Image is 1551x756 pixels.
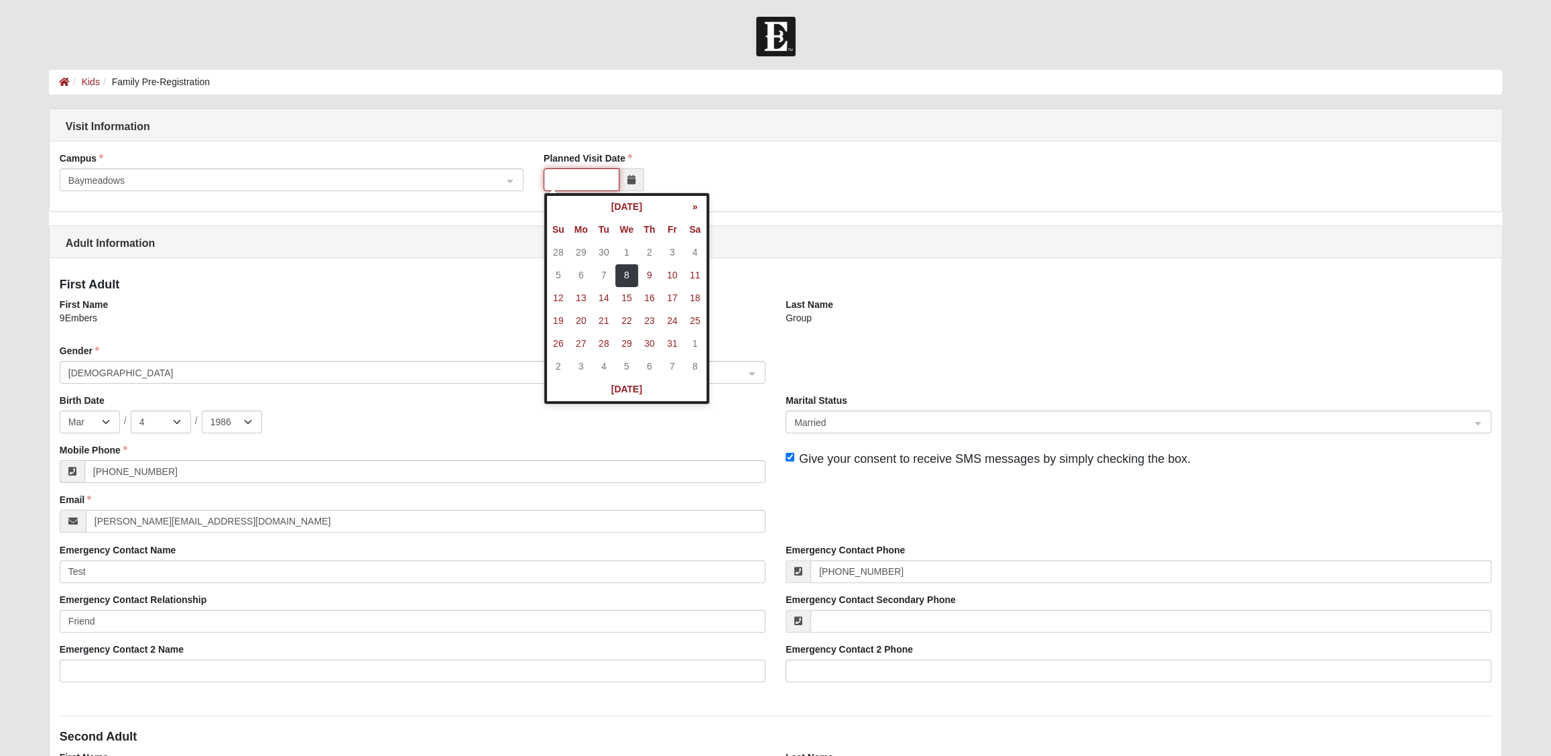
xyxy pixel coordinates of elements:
[593,333,615,356] td: 28
[638,264,661,287] td: 9
[570,333,593,356] td: 27
[593,241,615,264] td: 30
[60,643,184,656] label: Emergency Contact 2 Name
[60,152,103,165] label: Campus
[756,17,796,56] img: Church of Eleven22 Logo
[615,356,638,378] td: 5
[638,219,661,241] th: Th
[661,219,684,241] th: Fr
[60,344,99,358] label: Gender
[60,311,765,334] div: 9Embers
[60,493,91,506] label: Email
[638,287,661,310] td: 16
[786,311,1491,334] div: Group
[547,219,570,241] th: Su
[615,333,638,356] td: 29
[570,287,593,310] td: 13
[661,264,684,287] td: 10
[60,394,105,407] label: Birth Date
[593,287,615,310] td: 14
[593,219,615,241] th: Tu
[570,356,593,378] td: 3
[661,287,684,310] td: 17
[684,356,706,378] td: 8
[661,356,684,378] td: 7
[615,241,638,264] td: 1
[638,356,661,378] td: 6
[615,287,638,310] td: 15
[786,543,905,557] label: Emergency Contact Phone
[684,219,706,241] th: Sa
[60,443,127,457] label: Mobile Phone
[570,196,684,219] th: [DATE]
[615,264,638,287] td: 8
[794,415,1459,430] span: Married
[60,593,206,606] label: Emergency Contact Relationship
[638,333,661,356] td: 30
[786,453,794,462] input: Give your consent to receive SMS messages by simply checking the box.
[615,219,638,241] th: We
[684,310,706,333] td: 25
[547,241,570,264] td: 28
[547,333,570,356] td: 26
[684,241,706,264] td: 4
[60,730,1491,745] h4: Second Adult
[195,414,198,427] span: /
[684,264,706,287] td: 11
[547,356,570,378] td: 2
[570,264,593,287] td: 6
[547,264,570,287] td: 5
[68,366,745,380] span: Male
[799,452,1190,466] span: Give your consent to receive SMS messages by simply checking the box.
[786,394,847,407] label: Marital Status
[68,173,491,188] span: Baymeadows
[786,298,833,311] label: Last Name
[593,264,615,287] td: 7
[684,333,706,356] td: 1
[82,76,100,87] a: Kids
[786,593,956,606] label: Emergency Contact Secondary Phone
[547,287,570,310] td: 12
[615,310,638,333] td: 22
[570,241,593,264] td: 29
[786,643,913,656] label: Emergency Contact 2 Phone
[661,241,684,264] td: 3
[124,414,127,427] span: /
[544,152,632,165] label: Planned Visit Date
[60,278,1491,292] h4: First Adult
[570,310,593,333] td: 20
[547,378,706,401] th: [DATE]
[547,310,570,333] td: 19
[684,196,706,219] th: »
[638,310,661,333] td: 23
[100,75,210,89] li: Family Pre-Registration
[60,543,176,557] label: Emergency Contact Name
[593,310,615,333] td: 21
[661,310,684,333] td: 24
[661,333,684,356] td: 31
[593,356,615,378] td: 4
[684,287,706,310] td: 18
[570,219,593,241] th: Mo
[638,241,661,264] td: 2
[50,120,1501,133] h1: Visit Information
[60,298,108,311] label: First Name
[50,237,1501,250] h1: Adult Information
